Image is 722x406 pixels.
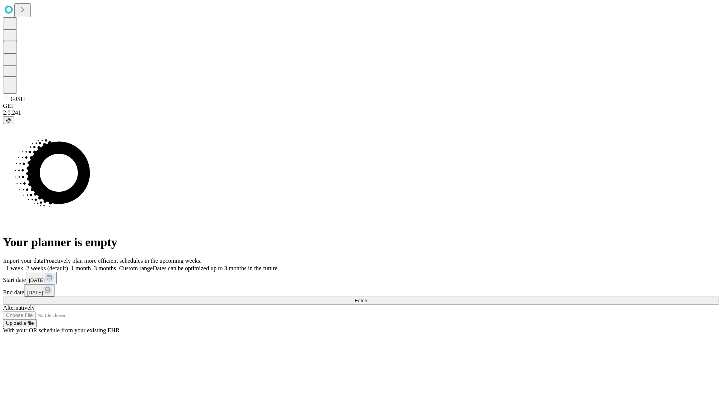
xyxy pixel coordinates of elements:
span: With your OR schedule from your existing EHR [3,327,120,333]
span: [DATE] [29,277,45,283]
div: GEI [3,103,719,109]
span: Proactively plan more efficient schedules in the upcoming weeks. [44,258,202,264]
span: 1 week [6,265,23,271]
span: Dates can be optimized up to 3 months in the future. [153,265,279,271]
div: Start date [3,272,719,284]
span: Custom range [119,265,153,271]
span: Fetch [355,298,367,303]
button: @ [3,116,14,124]
span: 2 weeks (default) [26,265,68,271]
div: End date [3,284,719,297]
span: @ [6,117,11,123]
span: [DATE] [27,290,43,295]
span: 1 month [71,265,91,271]
span: Import your data [3,258,44,264]
button: [DATE] [24,284,55,297]
span: Alternatively [3,304,35,311]
span: GJSH [11,96,25,102]
h1: Your planner is empty [3,235,719,249]
button: [DATE] [26,272,57,284]
button: Fetch [3,297,719,304]
div: 2.0.241 [3,109,719,116]
button: Upload a file [3,319,37,327]
span: 3 months [94,265,116,271]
